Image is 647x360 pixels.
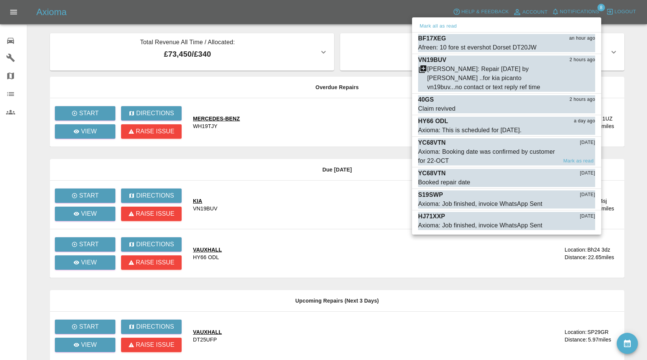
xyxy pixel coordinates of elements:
span: an hour ago [569,35,595,42]
div: Claim revived [418,104,456,113]
span: [DATE] [580,191,595,199]
p: BF17XEG [418,34,446,43]
p: HJ71XXP [418,212,445,221]
span: 2 hours ago [569,96,595,104]
p: 40GS [418,95,434,104]
p: YC68VTN [418,169,446,178]
span: 2 hours ago [569,56,595,64]
div: Axioma: Job finished, invoice WhatsApp Sent [418,199,542,209]
span: a day ago [574,117,595,125]
p: HY66 ODL [418,117,448,126]
div: Afreen: 10 fore st evershot Dorset DT20JW [418,43,537,52]
span: [DATE] [580,139,595,147]
p: S19SWP [418,190,443,199]
button: Mark all as read [418,22,458,31]
span: [DATE] [580,213,595,220]
div: Axioma: Booking date was confirmed by customer for 22-OCT [418,147,557,165]
p: VN19BUV [418,56,446,65]
div: Booked repair date [418,178,470,187]
div: Axioma: This is scheduled for [DATE]. [418,126,522,135]
div: [PERSON_NAME]: Repair [DATE] by [PERSON_NAME] ..for kia picanto vn19buv...no contact or text repl... [427,65,557,92]
p: YC68VTN [418,138,446,147]
div: Axioma: Job finished, invoice WhatsApp Sent [418,221,542,230]
span: [DATE] [580,170,595,177]
button: Mark as read [562,157,595,165]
